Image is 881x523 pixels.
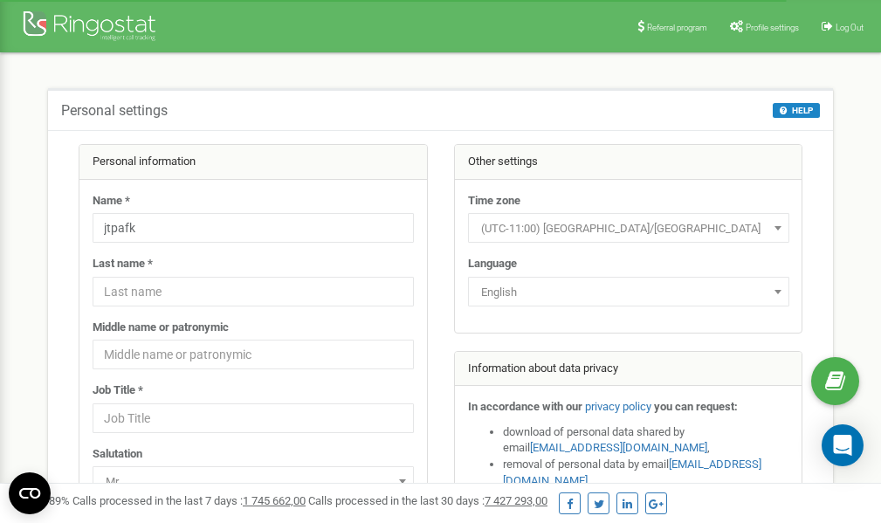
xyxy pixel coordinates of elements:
[93,382,143,399] label: Job Title *
[822,424,864,466] div: Open Intercom Messenger
[93,193,130,210] label: Name *
[93,213,414,243] input: Name
[746,23,799,32] span: Profile settings
[243,494,306,507] u: 1 745 662,00
[485,494,547,507] u: 7 427 293,00
[99,470,408,494] span: Mr.
[468,213,789,243] span: (UTC-11:00) Pacific/Midway
[530,441,707,454] a: [EMAIL_ADDRESS][DOMAIN_NAME]
[308,494,547,507] span: Calls processed in the last 30 days :
[93,277,414,306] input: Last name
[93,403,414,433] input: Job Title
[93,466,414,496] span: Mr.
[773,103,820,118] button: HELP
[585,400,651,413] a: privacy policy
[468,193,520,210] label: Time zone
[468,400,582,413] strong: In accordance with our
[72,494,306,507] span: Calls processed in the last 7 days :
[455,352,802,387] div: Information about data privacy
[503,424,789,457] li: download of personal data shared by email ,
[9,472,51,514] button: Open CMP widget
[474,280,783,305] span: English
[468,256,517,272] label: Language
[61,103,168,119] h5: Personal settings
[836,23,864,32] span: Log Out
[468,277,789,306] span: English
[93,320,229,336] label: Middle name or patronymic
[647,23,707,32] span: Referral program
[93,340,414,369] input: Middle name or patronymic
[455,145,802,180] div: Other settings
[93,256,153,272] label: Last name *
[654,400,738,413] strong: you can request:
[474,217,783,241] span: (UTC-11:00) Pacific/Midway
[93,446,142,463] label: Salutation
[79,145,427,180] div: Personal information
[503,457,789,489] li: removal of personal data by email ,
